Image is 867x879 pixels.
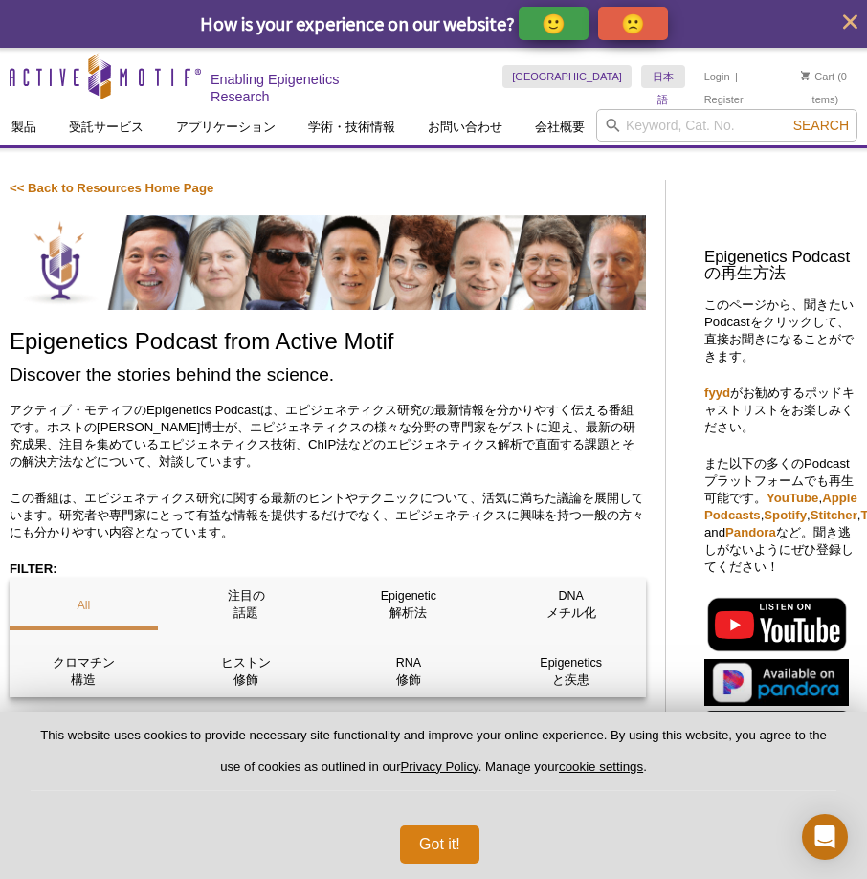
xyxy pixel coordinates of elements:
p: この番組は、エピジェネティクス研究に関する最新のヒントやテクニックについて、活気に満ちた議論を展開しています。研究者や専門家にとって有益な情報を提供するだけでなく、エピジェネティクスに興味を持つ... [10,490,646,541]
p: 🙁 [621,11,645,35]
p: 注目の 話題 [172,587,321,622]
h1: Epigenetics Podcast from Active Motif [10,329,646,357]
button: Got it! [400,825,479,864]
a: 会社概要 [523,109,596,145]
a: Cart [801,70,834,83]
a: Apple Podcasts [704,491,857,522]
p: Epigenetics と疾患 [497,654,645,689]
a: Privacy Policy [401,759,478,774]
a: YouTube [767,491,818,505]
a: Pandora [725,525,776,539]
button: cookie settings [559,759,643,774]
h2: Discover the stories behind the science. [10,362,646,387]
span: How is your experience on our website? [200,11,515,35]
a: Stitcher [811,508,857,522]
a: [GEOGRAPHIC_DATA] [502,65,632,88]
a: fyyd [704,385,730,400]
img: Discover the stories behind the science. [10,215,646,310]
p: Epigenetic 解析法 [335,587,483,622]
li: (0 items) [790,65,857,111]
p: All [10,597,158,614]
a: << Back to Resources Home Page [10,181,213,195]
a: 受託サービス [57,109,155,145]
span: Search [793,118,849,133]
a: Spotify [764,508,807,522]
div: Open Intercom Messenger [802,814,848,860]
p: ヒストン 修飾 [172,654,321,689]
a: お問い合わせ [416,109,514,145]
p: また以下の多くのPodcast プラットフォームでも再生可能です。 , , , , , , and など。聞き逃しがないようにぜひ登録してください！ [704,455,857,576]
li: | [735,65,738,88]
p: アクティブ・モティフのEpigenetics Podcastは、エピジェネティクス研究の最新情報を分かりやすく伝える番組です。ホストの[PERSON_NAME]博士が、エピジェネティクスの様々な... [10,402,646,471]
h3: Epigenetics Podcastの再生方法 [704,250,857,282]
button: close [838,10,862,33]
img: Listen on Pandora [704,659,849,706]
strong: FILTER: [10,561,57,576]
p: 🙂 [542,11,566,35]
a: Register [704,93,744,106]
img: Your Cart [801,71,810,80]
a: 学術・技術情報 [297,109,407,145]
img: Listen on Spotify [704,711,849,746]
p: This website uses cookies to provide necessary site functionality and improve your online experie... [31,727,836,791]
img: Listen on YouTube [704,594,849,653]
p: RNA 修飾 [335,654,483,689]
a: Login [704,70,730,83]
button: Search [788,117,855,134]
input: Keyword, Cat. No. [596,109,857,142]
p: がお勧めするポッドキャストリストをお楽しみください。 [704,385,857,436]
p: このページから、聞きたいPodcastをクリックして、直接お聞きになることができます。 [704,297,857,365]
a: アプリケーション [165,109,287,145]
p: DNA メチル化 [497,587,645,622]
p: クロマチン 構造 [10,654,158,689]
a: 日本語 [641,65,685,88]
h2: Enabling Epigenetics Research [211,71,375,105]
